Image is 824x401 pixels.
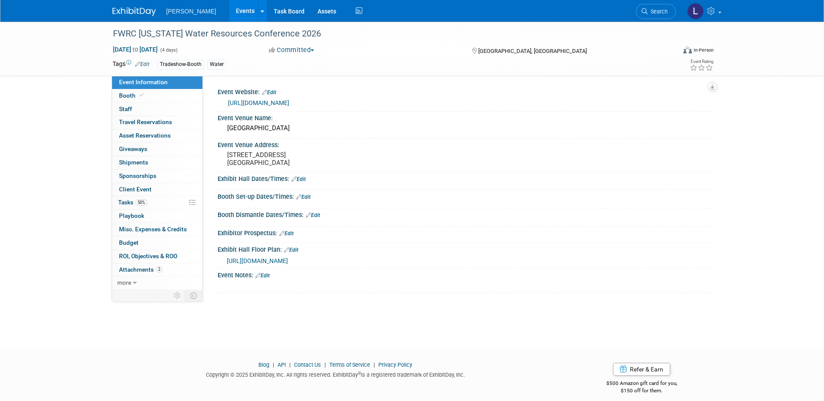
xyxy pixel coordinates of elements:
[110,26,663,42] div: FWRC [US_STATE] Water Resources Conference 2026
[119,172,156,179] span: Sponsorships
[378,362,412,368] a: Privacy Policy
[156,266,162,273] span: 2
[119,92,146,99] span: Booth
[358,371,361,376] sup: ®
[613,363,670,376] a: Refer & Earn
[218,112,712,122] div: Event Venue Name:
[112,210,202,223] a: Playbook
[227,151,414,167] pre: [STREET_ADDRESS] [GEOGRAPHIC_DATA]
[119,226,187,233] span: Misc. Expenses & Credits
[291,176,306,182] a: Edit
[112,143,202,156] a: Giveaways
[112,263,202,276] a: Attachments2
[690,59,713,64] div: Event Rating
[170,290,185,301] td: Personalize Event Tab Strip
[119,105,132,112] span: Staff
[119,239,139,246] span: Budget
[119,132,171,139] span: Asset Reservations
[648,8,668,15] span: Search
[683,46,692,53] img: Format-Inperson.png
[224,122,705,135] div: [GEOGRAPHIC_DATA]
[112,129,202,142] a: Asset Reservations
[329,362,370,368] a: Terms of Service
[159,47,178,53] span: (4 days)
[112,250,202,263] a: ROI, Objectives & ROO
[218,85,712,97] div: Event Website:
[119,118,172,125] span: Travel Reservations
[258,362,269,368] a: Blog
[157,60,204,69] div: Tradeshow-Booth
[118,199,147,206] span: Tasks
[131,46,139,53] span: to
[266,46,318,55] button: Committed
[112,196,202,209] a: Tasks50%
[166,8,216,15] span: [PERSON_NAME]
[112,89,202,102] a: Booth
[693,47,714,53] div: In-Person
[255,273,270,279] a: Edit
[371,362,377,368] span: |
[218,269,712,280] div: Event Notes:
[113,7,156,16] img: ExhibitDay
[296,194,311,200] a: Edit
[135,61,149,67] a: Edit
[218,138,712,149] div: Event Venue Address:
[218,208,712,220] div: Booth Dismantle Dates/Times:
[218,172,712,184] div: Exhibit Hall Dates/Times:
[262,89,276,95] a: Edit
[117,279,131,286] span: more
[112,237,202,250] a: Budget
[284,247,298,253] a: Edit
[112,103,202,116] a: Staff
[185,290,202,301] td: Toggle Event Tabs
[636,4,676,19] a: Search
[112,183,202,196] a: Client Event
[119,159,148,166] span: Shipments
[119,145,147,152] span: Giveaways
[218,190,712,201] div: Booth Set-up Dates/Times:
[112,76,202,89] a: Event Information
[228,99,289,106] a: [URL][DOMAIN_NAME]
[119,186,152,193] span: Client Event
[322,362,328,368] span: |
[687,3,704,20] img: Lindsey Wolanczyk
[119,79,168,85] span: Event Information
[294,362,321,368] a: Contact Us
[218,227,712,238] div: Exhibitor Prospectus:
[306,212,320,218] a: Edit
[227,257,288,264] a: [URL][DOMAIN_NAME]
[119,266,162,273] span: Attachments
[572,387,712,394] div: $150 off for them.
[287,362,293,368] span: |
[136,199,147,206] span: 50%
[271,362,276,368] span: |
[119,253,177,260] span: ROI, Objectives & ROO
[119,212,144,219] span: Playbook
[478,48,587,54] span: [GEOGRAPHIC_DATA], [GEOGRAPHIC_DATA]
[218,243,712,254] div: Exhibit Hall Floor Plan:
[279,230,294,237] a: Edit
[112,170,202,183] a: Sponsorships
[113,369,559,379] div: Copyright © 2025 ExhibitDay, Inc. All rights reserved. ExhibitDay is a registered trademark of Ex...
[572,374,712,394] div: $500 Amazon gift card for you,
[112,116,202,129] a: Travel Reservations
[207,60,226,69] div: Water
[625,45,714,58] div: Event Format
[278,362,286,368] a: API
[113,59,149,69] td: Tags
[113,46,158,53] span: [DATE] [DATE]
[112,276,202,289] a: more
[112,156,202,169] a: Shipments
[139,93,144,98] i: Booth reservation complete
[112,223,202,236] a: Misc. Expenses & Credits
